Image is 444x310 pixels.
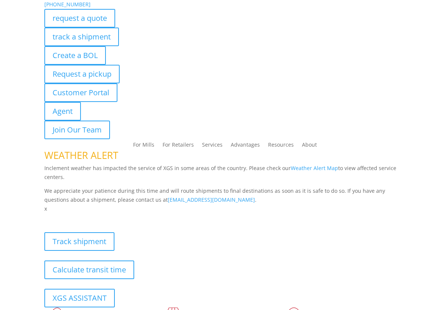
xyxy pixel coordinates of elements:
[44,83,117,102] a: Customer Portal
[44,232,114,251] a: Track shipment
[44,148,118,162] span: WEATHER ALERT
[44,214,211,221] b: Visibility, transparency, and control for your entire supply chain.
[302,142,317,150] a: About
[163,142,194,150] a: For Retailers
[44,65,120,83] a: Request a pickup
[44,164,400,187] p: Inclement weather has impacted the service of XGS in some areas of the country. Please check our ...
[44,186,400,204] p: We appreciate your patience during this time and will route shipments to final destinations as so...
[44,121,110,139] a: Join Our Team
[202,142,223,150] a: Services
[44,261,134,279] a: Calculate transit time
[44,289,115,307] a: XGS ASSISTANT
[133,142,154,150] a: For Mills
[268,142,294,150] a: Resources
[291,164,338,172] a: Weather Alert Map
[44,9,115,28] a: request a quote
[168,196,255,203] a: [EMAIL_ADDRESS][DOMAIN_NAME]
[44,1,91,8] a: [PHONE_NUMBER]
[44,28,119,46] a: track a shipment
[44,204,400,213] p: x
[44,46,106,65] a: Create a BOL
[44,102,81,121] a: Agent
[231,142,260,150] a: Advantages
